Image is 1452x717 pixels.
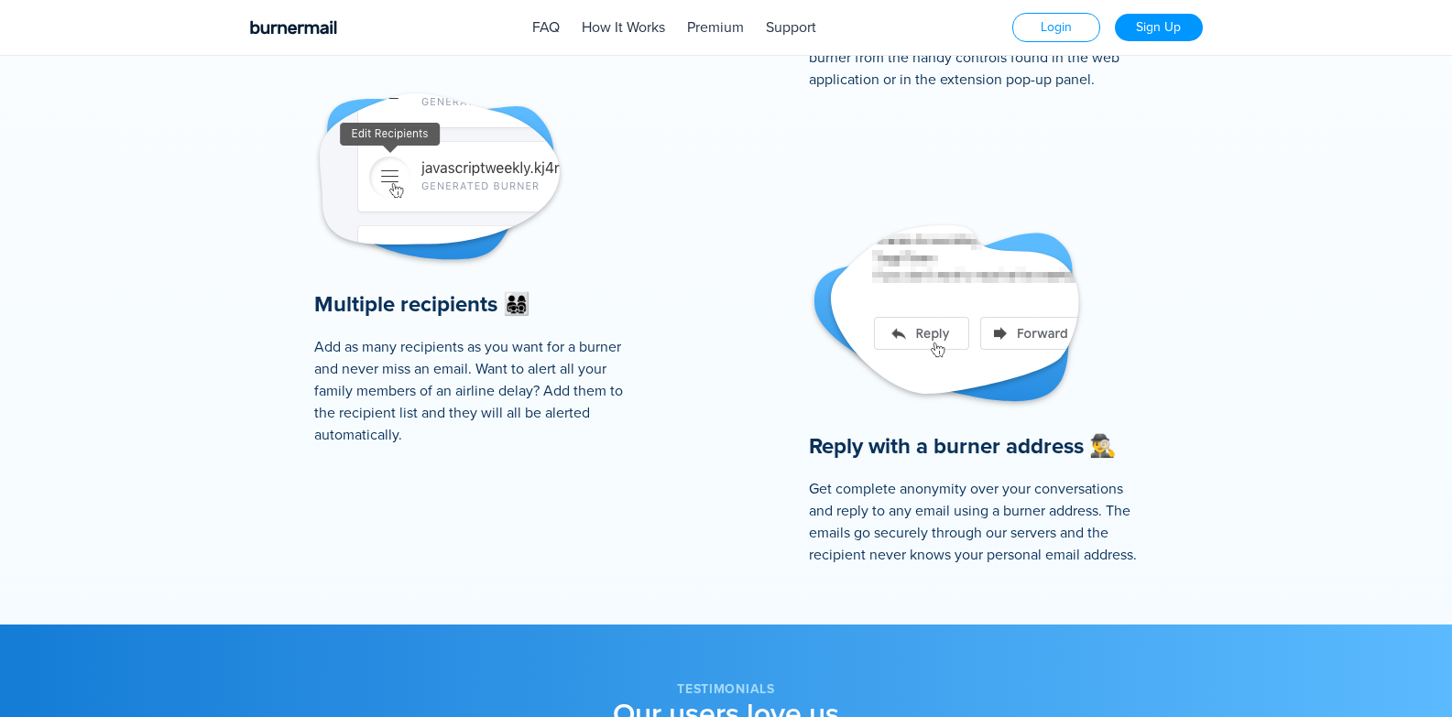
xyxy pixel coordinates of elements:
[809,25,1139,91] div: Noticed a sender acting weird? Instantly disable a burner from the handy controls found in the we...
[250,20,337,35] img: Burnermail logo black
[766,18,816,37] a: Support
[809,478,1139,566] div: Get complete anonymity over your conversations and reply to any email using a burner address. The...
[532,18,560,37] a: FAQ
[687,18,744,37] a: Premium
[314,336,644,446] div: Add as many recipients as you want for a burner and never miss an email. Want to alert all your f...
[809,223,1085,409] img: Feature reply
[1012,13,1100,42] a: Login
[314,288,644,321] div: Multiple recipients 👨‍👩‍👧‍👦
[582,18,665,37] a: How It Works
[809,430,1139,463] div: Reply with a burner address 🕵️‍♂️
[1115,14,1203,41] a: Sign Up
[314,91,565,267] img: Feature recipients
